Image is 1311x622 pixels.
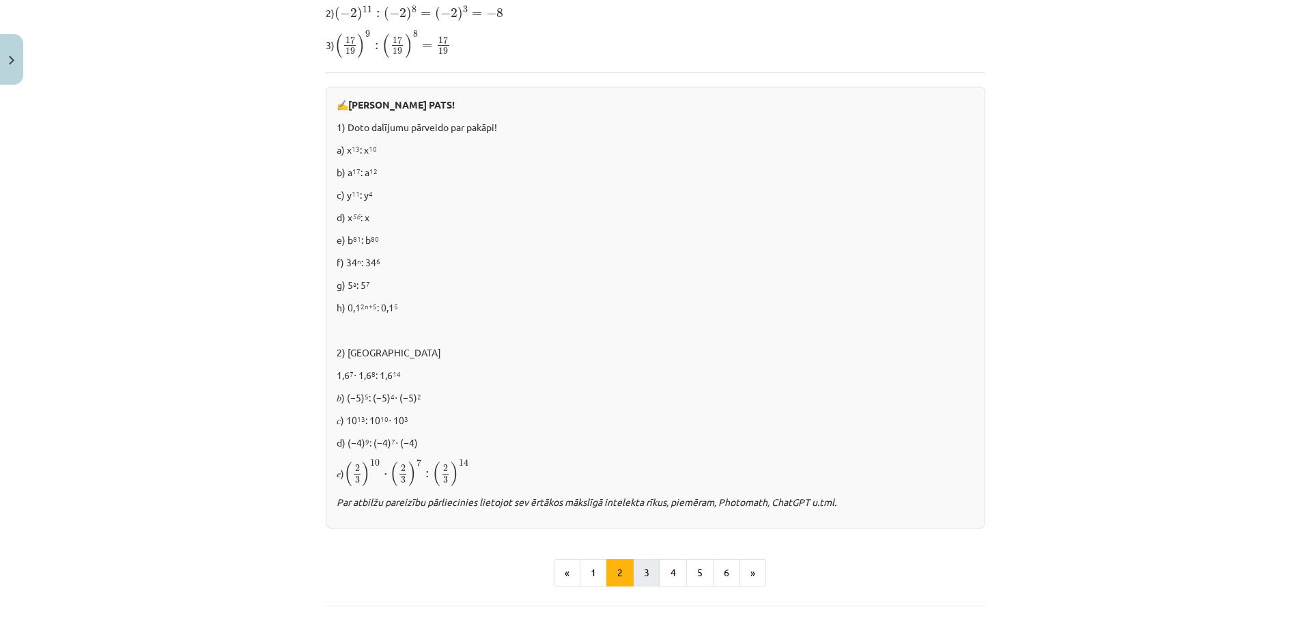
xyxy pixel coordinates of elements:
span: 17 [438,37,448,44]
span: 2 [399,8,406,18]
span: 19 [393,48,402,55]
sup: 4 [369,188,373,199]
span: = [472,12,482,17]
span: 2 [443,465,448,472]
span: 10 [370,460,380,466]
button: » [739,559,766,586]
sup: 6 [376,256,380,266]
sup: 7 [391,436,395,447]
p: d) (−4) : (−4) ⋅ (−4) [337,436,974,450]
span: − [440,9,451,18]
span: ( [390,462,398,486]
sup: 7 [366,279,370,289]
img: icon-close-lesson-0947bae3869378f0d4975bcd49f059093ad1ed9edebbc8119c70593378902aed.svg [9,56,14,65]
span: ( [344,462,352,486]
span: ( [384,7,389,21]
button: 4 [660,559,687,586]
span: ) [451,462,459,486]
span: − [340,9,350,18]
span: 19 [346,48,355,55]
span: : [376,11,380,18]
span: ) [357,33,365,58]
sup: 9 [365,436,369,447]
sup: 7 [350,369,354,379]
span: 2 [350,8,357,18]
span: 3 [355,477,360,483]
sup: 3 [404,414,408,424]
span: ⋅ [384,473,387,477]
sup: 13 [357,414,365,424]
sup: 12 [369,166,378,176]
sup: 14 [393,369,401,379]
p: 𝑏) (−5) : (−5) ⋅ (−5) [337,391,974,405]
span: 8 [413,31,418,38]
p: e) b : b [337,233,974,247]
span: : [425,471,429,478]
span: 2 [401,465,406,472]
span: − [486,9,496,18]
sup: 2 [417,391,421,401]
em: 56 [352,211,361,221]
p: g) 5 : 5 [337,278,974,292]
p: 𝑒) [337,458,974,487]
p: b) a : a [337,165,974,180]
span: − [389,9,399,18]
span: ( [382,33,390,58]
span: ) [405,33,413,58]
span: 7 [417,459,421,466]
span: ) [457,7,463,21]
span: 9 [365,31,370,38]
p: 𝑐) 10 : 10 ⋅ 10 [337,413,974,427]
p: a) x : x [337,143,974,157]
span: 2 [355,465,360,472]
sup: 10 [380,414,389,424]
p: 3) [326,30,985,59]
span: ) [357,7,363,21]
button: 2 [606,559,634,586]
p: 2) [326,3,985,22]
span: 8 [412,6,417,13]
span: ( [432,462,440,486]
span: = [421,12,431,17]
span: 19 [438,48,448,55]
sup: 10 [369,143,377,154]
sup: a [353,279,356,289]
span: ) [406,7,412,21]
sup: n [357,256,361,266]
sup: 5 [365,391,369,401]
span: = [422,44,432,49]
sup: 8 [371,369,376,379]
button: 1 [580,559,607,586]
p: f) 34 : 34 [337,255,974,270]
span: ( [335,33,343,58]
p: h) 0,1 : 0,1 [337,300,974,315]
span: ) [362,462,370,486]
button: 5 [686,559,714,586]
sup: 4 [391,391,395,401]
sup: 81 [353,234,361,244]
span: 17 [346,37,355,44]
b: [PERSON_NAME] PATS! [348,98,455,111]
p: 2) [GEOGRAPHIC_DATA] [337,345,974,360]
sup: 13 [352,143,360,154]
p: 1) Doto dalījumu pārveido par pakāpi! [337,120,974,135]
nav: Page navigation example [326,559,985,586]
sup: 2n+5 [361,301,377,311]
span: 17 [393,37,402,44]
sup: 5 [394,301,398,311]
p: d) x : x [337,210,974,225]
span: ) [408,462,417,486]
sup: 17 [352,166,361,176]
span: 2 [451,8,457,18]
span: 3 [443,477,448,483]
sup: 11 [352,188,360,199]
sup: 80 [371,234,379,244]
p: ✍️ [337,98,974,112]
button: 3 [633,559,660,586]
button: « [554,559,580,586]
span: 14 [459,459,468,466]
span: 3 [401,477,406,483]
span: 8 [496,8,503,18]
span: : [375,43,378,50]
span: 3 [463,6,468,13]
